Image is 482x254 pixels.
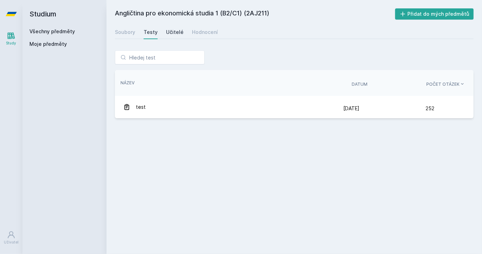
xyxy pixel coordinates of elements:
[29,28,75,34] a: Všechny předměty
[426,81,465,87] button: Počet otázek
[1,227,21,248] a: Uživatel
[426,81,460,87] span: Počet otázek
[192,25,218,39] a: Hodnocení
[352,81,367,87] button: Datum
[144,29,158,36] div: Testy
[343,105,359,111] span: [DATE]
[192,29,218,36] div: Hodnocení
[136,100,146,114] span: test
[120,80,135,86] button: Název
[6,41,16,46] div: Study
[144,25,158,39] a: Testy
[395,8,474,20] button: Přidat do mých předmětů
[115,50,205,64] input: Hledej test
[115,25,135,39] a: Soubory
[166,29,184,36] div: Učitelé
[115,96,474,118] a: test [DATE] 252
[29,41,67,48] span: Moje předměty
[115,29,135,36] div: Soubory
[115,8,395,20] h2: Angličtina pro ekonomická studia 1 (B2/C1) (2AJ211)
[1,28,21,49] a: Study
[166,25,184,39] a: Učitelé
[4,240,19,245] div: Uživatel
[426,101,434,115] span: 252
